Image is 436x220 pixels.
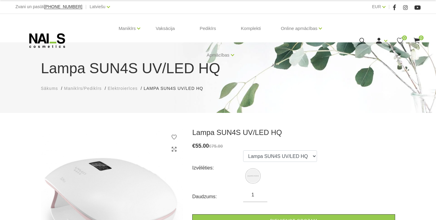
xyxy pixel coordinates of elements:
[372,3,381,10] a: EUR
[413,37,421,44] a: 0
[388,3,390,11] span: |
[15,3,82,11] div: Zvani un pasūti
[108,85,138,92] a: Elektroierīces
[195,14,221,43] a: Pedikīrs
[281,16,317,41] a: Online apmācības
[64,86,101,91] span: Manikīrs/Pedikīrs
[119,16,136,41] a: Manikīrs
[402,35,407,40] span: 0
[85,3,87,11] span: |
[206,43,229,67] a: Apmācības
[41,86,58,91] span: Sākums
[41,85,58,92] a: Sākums
[192,128,395,137] h3: Lampa SUN4S UV/LED HQ
[246,169,260,183] img: Lampa SUN4S UV/LED HQ
[90,3,105,10] a: Latviešu
[108,86,138,91] span: Elektroierīces
[396,37,404,44] a: 0
[64,85,101,92] a: Manikīrs/Pedikīrs
[44,5,82,9] a: [PHONE_NUMBER]
[192,143,195,149] span: €
[236,14,266,43] a: Komplekti
[192,192,243,202] div: Daudzums:
[44,4,82,9] span: [PHONE_NUMBER]
[419,35,424,40] span: 0
[209,143,223,149] s: €75.00
[195,143,209,149] span: 55.00
[151,14,180,43] a: Vaksācija
[192,163,243,173] div: Izvēlēties:
[144,85,209,92] li: Lampa SUN4S UV/LED HQ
